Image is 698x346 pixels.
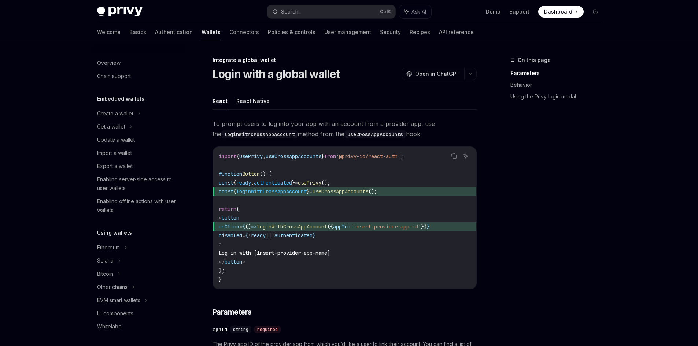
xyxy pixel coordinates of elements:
span: disabled [219,232,242,239]
span: button [222,215,239,221]
button: Copy the contents from the code block [449,151,459,161]
a: Update a wallet [91,133,185,146]
a: Connectors [229,23,259,41]
span: </ [219,258,225,265]
span: () { [260,171,272,177]
span: '@privy-io/react-auth' [336,153,400,160]
a: Chain support [91,70,185,83]
span: = [242,232,245,239]
a: Support [509,8,529,15]
span: import [219,153,236,160]
a: API reference [439,23,474,41]
div: Enabling server-side access to user wallets [97,175,181,193]
span: } [292,179,295,186]
a: Recipes [410,23,430,41]
span: } [307,188,310,195]
div: Update a wallet [97,135,135,144]
span: , [251,179,254,186]
a: Parameters [510,67,607,79]
span: useCrossAppAccounts [313,188,368,195]
span: } [321,153,324,160]
span: || [266,232,272,239]
span: button [225,258,242,265]
span: } [313,232,315,239]
span: > [219,241,222,248]
span: () [245,223,251,230]
div: Solana [97,256,114,265]
span: { [233,179,236,186]
span: To prompt users to log into your app with an account from a provider app, use the method from the... [213,119,477,139]
span: { [233,188,236,195]
span: const [219,179,233,186]
span: return [219,206,236,212]
button: Ask AI [399,5,431,18]
span: Parameters [213,307,252,317]
span: appId: [333,223,351,230]
span: > [242,258,245,265]
img: dark logo [97,7,143,17]
span: On this page [518,56,551,64]
div: Bitcoin [97,269,113,278]
span: (); [368,188,377,195]
code: useCrossAppAccounts [344,130,406,138]
span: useCrossAppAccounts [266,153,321,160]
span: Ask AI [411,8,426,15]
span: = [295,179,298,186]
a: Authentication [155,23,193,41]
span: ); [219,267,225,274]
span: } [219,276,222,283]
span: ( [236,206,239,212]
span: = [239,223,242,230]
div: Integrate a global wallet [213,56,477,64]
span: usePrivy [239,153,263,160]
button: React [213,92,228,109]
h5: Using wallets [97,228,132,237]
span: Open in ChatGPT [415,70,460,78]
span: const [219,188,233,195]
span: Ctrl K [380,9,391,15]
span: => [251,223,257,230]
code: loginWithCrossAppAccount [221,130,298,138]
a: UI components [91,307,185,320]
span: Log in with [insert-provider-app-name] [219,250,330,256]
a: Demo [486,8,501,15]
span: 'insert-provider-app-id' [351,223,421,230]
span: usePrivy [298,179,321,186]
span: ! [248,232,251,239]
a: Enabling server-side access to user wallets [91,173,185,195]
div: Create a wallet [97,109,133,118]
a: User management [324,23,371,41]
a: Basics [129,23,146,41]
a: Using the Privy login modal [510,91,607,103]
div: Other chains [97,283,128,291]
span: { [242,223,245,230]
h1: Login with a global wallet [213,67,340,81]
h5: Embedded wallets [97,94,144,103]
a: Dashboard [538,6,584,18]
div: Export a wallet [97,162,133,171]
span: authenticated [254,179,292,186]
div: UI components [97,309,133,318]
a: Welcome [97,23,121,41]
div: Ethereum [97,243,120,252]
span: = [310,188,313,195]
a: Overview [91,56,185,70]
button: Open in ChatGPT [402,68,464,80]
span: authenticated [274,232,313,239]
div: appId [213,326,227,333]
span: { [245,232,248,239]
a: Wallets [202,23,221,41]
div: Search... [281,7,302,16]
a: Whitelabel [91,320,185,333]
div: required [254,326,281,333]
span: ready [236,179,251,186]
span: ; [400,153,403,160]
span: (); [321,179,330,186]
span: Dashboard [544,8,572,15]
a: Security [380,23,401,41]
div: EVM smart wallets [97,296,140,305]
span: < [219,215,222,221]
span: string [233,327,248,332]
span: onClick [219,223,239,230]
a: Import a wallet [91,146,185,160]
